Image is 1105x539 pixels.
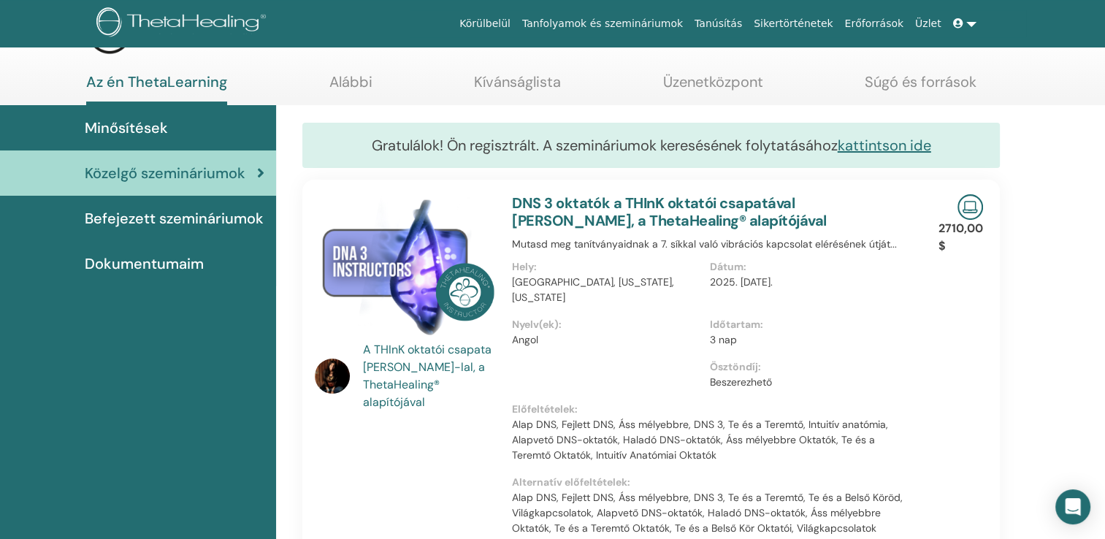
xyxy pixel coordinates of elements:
a: Erőforrások [838,10,909,37]
p: Előfeltételek: [512,402,907,417]
span: Befejezett szemináriumok [85,207,264,229]
a: Üzenetközpont [663,73,763,102]
p: [GEOGRAPHIC_DATA], [US_STATE], [US_STATE] [512,275,700,305]
p: 3 nap [710,332,898,348]
span: Közelgő szemináriumok [85,162,245,184]
p: Angol [512,332,700,348]
p: 2710,00 $ [938,220,983,255]
a: DNS 3 oktatók a THInK oktatói csapatával [PERSON_NAME], a ThetaHealing® alapítójával [512,194,826,230]
a: kattintson ide [838,136,931,155]
p: Hely: [512,259,700,275]
p: Ösztöndíj: [710,359,898,375]
p: 2025. [DATE]. [710,275,898,290]
p: Időtartam: [710,317,898,332]
a: Tanfolyamok és szemináriumok [516,10,689,37]
p: Dátum: [710,259,898,275]
p: Nyelv(ek): [512,317,700,332]
a: Súgó és források [865,73,976,102]
a: Üzlet [909,10,947,37]
a: Kívánságlista [474,73,561,102]
p: Mutasd meg tanítványaidnak a 7. síkkal való vibrációs kapcsolat elérésének útját... [512,237,907,252]
a: Az én ThetaLearning [86,73,227,105]
a: Körülbelül [454,10,516,37]
p: Beszerezhető [710,375,898,390]
span: Minősítések [85,117,168,139]
a: A THInK oktatói csapata [PERSON_NAME]-lal, a ThetaHealing® alapítójával [363,341,498,411]
span: Dokumentumaim [85,253,204,275]
img: Live Online Seminar [957,194,983,220]
a: Tanúsítás [689,10,748,37]
p: Alap DNS, Fejlett DNS, Áss mélyebbre, DNS 3, Te és a Teremtő, Intuitív anatómia, Alapvető DNS-okt... [512,417,907,463]
a: Sikertörténetek [748,10,838,37]
a: Alábbi [329,73,372,102]
p: Alternatív előfeltételek: [512,475,907,490]
img: default.jpg [315,359,350,394]
img: logo.png [96,7,271,40]
img: DNA 3 Instructors [315,194,494,345]
div: Gratulálok! Ön regisztrált. A szemináriumok keresésének folytatásához [302,123,1000,168]
div: Nyissa meg az Intercom Messengert [1055,489,1090,524]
